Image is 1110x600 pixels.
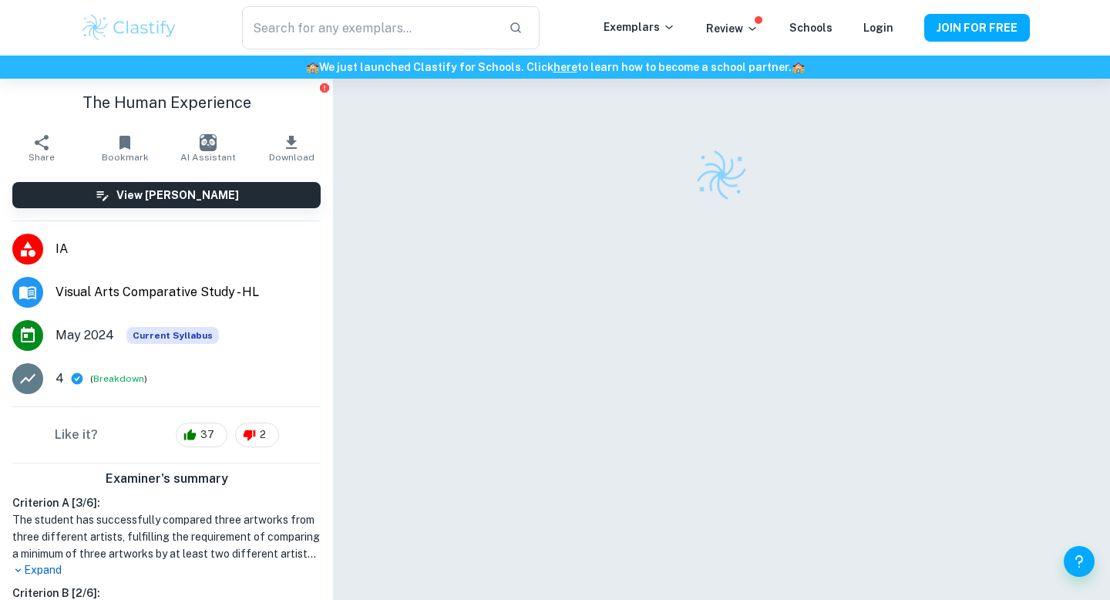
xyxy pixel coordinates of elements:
p: Exemplars [604,19,675,35]
img: AI Assistant [200,134,217,151]
div: This exemplar is based on the current syllabus. Feel free to refer to it for inspiration/ideas wh... [126,327,219,344]
button: Breakdown [93,372,144,386]
button: Help and Feedback [1064,546,1095,577]
span: 2 [251,427,274,443]
img: Clastify logo [694,147,749,203]
h1: The Human Experience [12,91,321,114]
span: IA [55,240,321,258]
span: Download [269,152,314,163]
p: Review [706,20,758,37]
button: AI Assistant [166,126,250,170]
h6: We just launched Clastify for Schools. Click to learn how to become a school partner. [3,59,1107,76]
a: Schools [789,22,832,34]
h1: The student has successfully compared three artworks from three different artists, fulfilling the... [12,511,321,562]
div: 2 [235,423,279,447]
span: AI Assistant [180,152,236,163]
span: Bookmark [102,152,149,163]
span: 🏫 [792,61,805,73]
a: here [553,61,577,73]
h6: Like it? [55,426,98,444]
h6: Examiner's summary [6,470,327,488]
span: Share [29,152,55,163]
h6: Criterion A [ 3 / 6 ]: [12,494,321,511]
p: 4 [55,369,64,388]
button: View [PERSON_NAME] [12,182,321,208]
span: ( ) [90,372,147,386]
button: JOIN FOR FREE [924,14,1030,42]
input: Search for any exemplars... [242,6,496,49]
img: Clastify logo [80,12,178,43]
button: Report issue [318,82,330,93]
span: May 2024 [55,326,114,345]
span: Visual Arts Comparative Study - HL [55,283,321,302]
span: Current Syllabus [126,327,219,344]
span: 37 [192,427,223,443]
button: Download [250,126,333,170]
span: 🏫 [306,61,319,73]
button: Bookmark [83,126,166,170]
div: 37 [176,423,227,447]
p: Expand [12,562,321,578]
h6: View [PERSON_NAME] [116,187,239,204]
a: Login [863,22,893,34]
